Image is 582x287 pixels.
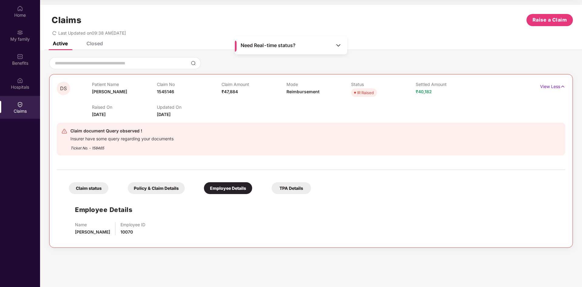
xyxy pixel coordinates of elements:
[191,61,196,66] img: svg+xml;base64,PHN2ZyBpZD0iU2VhcmNoLTMyeDMyIiB4bWxucz0iaHR0cDovL3d3dy53My5vcmcvMjAwMC9zdmciIHdpZH...
[357,90,374,96] div: IR Raised
[92,89,127,94] span: [PERSON_NAME]
[241,42,296,49] span: Need Real-time status?
[17,53,23,60] img: svg+xml;base64,PHN2ZyBpZD0iQmVuZWZpdHMiIHhtbG5zPSJodHRwOi8vd3d3LnczLm9yZy8yMDAwL3N2ZyIgd2lkdGg9Ij...
[70,135,174,142] div: Insurer have some query regarding your documents
[157,112,171,117] span: [DATE]
[52,30,56,36] span: redo
[69,182,108,194] div: Claim status
[157,82,222,87] p: Claim No
[272,182,311,194] div: TPA Details
[128,182,185,194] div: Policy & Claim Details
[286,89,320,94] span: Reimbursement
[540,82,565,90] p: View Less
[351,82,416,87] p: Status
[157,89,174,94] span: 1545146
[222,82,286,87] p: Claim Amount
[92,82,157,87] p: Patient Name
[526,14,573,26] button: Raise a Claim
[416,82,480,87] p: Settled Amount
[560,83,565,90] img: svg+xml;base64,PHN2ZyB4bWxucz0iaHR0cDovL3d3dy53My5vcmcvMjAwMC9zdmciIHdpZHRoPSIxNyIgaGVpZ2h0PSIxNy...
[92,112,106,117] span: [DATE]
[61,128,67,134] img: svg+xml;base64,PHN2ZyB4bWxucz0iaHR0cDovL3d3dy53My5vcmcvMjAwMC9zdmciIHdpZHRoPSIyNCIgaGVpZ2h0PSIyNC...
[335,42,341,48] img: Toggle Icon
[86,40,103,46] div: Closed
[286,82,351,87] p: Mode
[120,222,145,227] p: Employee ID
[60,86,67,91] span: DS
[222,89,238,94] span: ₹47,884
[70,127,174,135] div: Claim document Query observed !
[53,40,68,46] div: Active
[75,229,110,234] span: [PERSON_NAME]
[17,77,23,84] img: svg+xml;base64,PHN2ZyBpZD0iSG9zcGl0YWxzIiB4bWxucz0iaHR0cDovL3d3dy53My5vcmcvMjAwMC9zdmciIHdpZHRoPS...
[92,104,157,110] p: Raised On
[416,89,432,94] span: ₹40,182
[58,30,126,36] span: Last Updated on 09:38 AM[DATE]
[17,29,23,36] img: svg+xml;base64,PHN2ZyB3aWR0aD0iMjAiIGhlaWdodD0iMjAiIHZpZXdCb3g9IjAgMCAyMCAyMCIgZmlsbD0ibm9uZSIgeG...
[75,222,110,227] p: Name
[52,15,81,25] h1: Claims
[70,142,174,151] div: Ticket No. - 158465
[157,104,222,110] p: Updated On
[533,16,567,24] span: Raise a Claim
[120,229,133,234] span: 10070
[17,5,23,12] img: svg+xml;base64,PHN2ZyBpZD0iSG9tZSIgeG1sbnM9Imh0dHA6Ly93d3cudzMub3JnLzIwMDAvc3ZnIiB3aWR0aD0iMjAiIG...
[204,182,252,194] div: Employee Details
[17,101,23,108] img: svg+xml;base64,PHN2ZyBpZD0iQ2xhaW0iIHhtbG5zPSJodHRwOi8vd3d3LnczLm9yZy8yMDAwL3N2ZyIgd2lkdGg9IjIwIi...
[75,205,132,215] h1: Employee Details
